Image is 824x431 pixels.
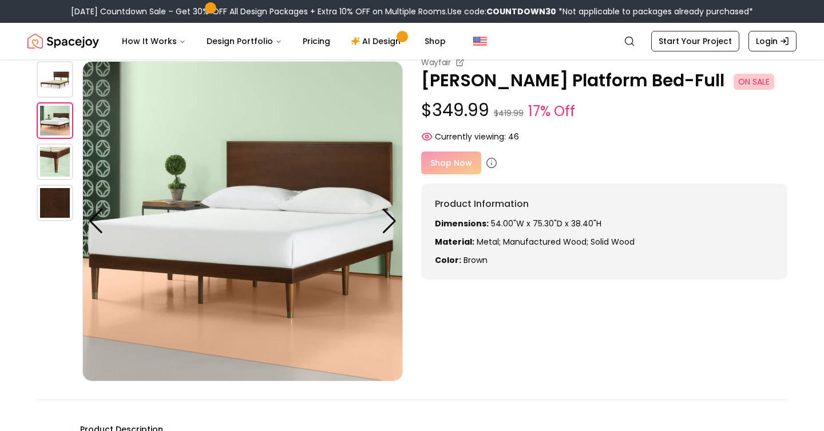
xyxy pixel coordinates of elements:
[82,61,403,381] img: https://storage.googleapis.com/spacejoy-main/assets/60893c52db53ef0023953917/product_1_aja4p6eeofh9
[508,131,519,142] span: 46
[463,254,488,266] span: brown
[421,57,451,68] small: Wayfair
[197,30,291,53] button: Design Portfolio
[734,74,774,90] span: ON SALE
[37,102,73,139] img: https://storage.googleapis.com/spacejoy-main/assets/60893c52db53ef0023953917/product_1_aja4p6eeofh9
[27,30,99,53] a: Spacejoy
[37,143,73,180] img: https://storage.googleapis.com/spacejoy-main/assets/60893c52db53ef0023953917/product_3_e61m9fm2eikh
[473,34,487,48] img: United States
[435,218,774,229] p: 54.00"W x 75.30"D x 38.40"H
[27,23,797,59] nav: Global
[71,6,753,17] div: [DATE] Countdown Sale – Get 30% OFF All Design Packages + Extra 10% OFF on Multiple Rooms.
[435,131,506,142] span: Currently viewing:
[37,61,73,98] img: https://storage.googleapis.com/spacejoy-main/assets/60893c52db53ef0023953917/product_0_06i22291d2odn
[294,30,339,53] a: Pricing
[27,30,99,53] img: Spacejoy Logo
[113,30,455,53] nav: Main
[435,218,489,229] strong: Dimensions:
[37,185,73,221] img: https://storage.googleapis.com/spacejoy-main/assets/60893c52db53ef0023953917/product_5_jomc3meamha7
[486,6,556,17] b: COUNTDOWN30
[435,236,474,248] strong: Material:
[421,100,787,122] p: $349.99
[477,236,635,248] span: Metal; Manufactured Wood; Solid Wood
[342,30,413,53] a: AI Design
[528,101,575,122] small: 17% Off
[435,254,461,266] strong: Color:
[447,6,556,17] span: Use code:
[748,31,797,51] a: Login
[415,30,455,53] a: Shop
[651,31,739,51] a: Start Your Project
[421,70,787,91] p: [PERSON_NAME] Platform Bed-Full
[494,107,524,119] small: $419.99
[113,30,195,53] button: How It Works
[435,197,774,211] h6: Product Information
[556,6,753,17] span: *Not applicable to packages already purchased*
